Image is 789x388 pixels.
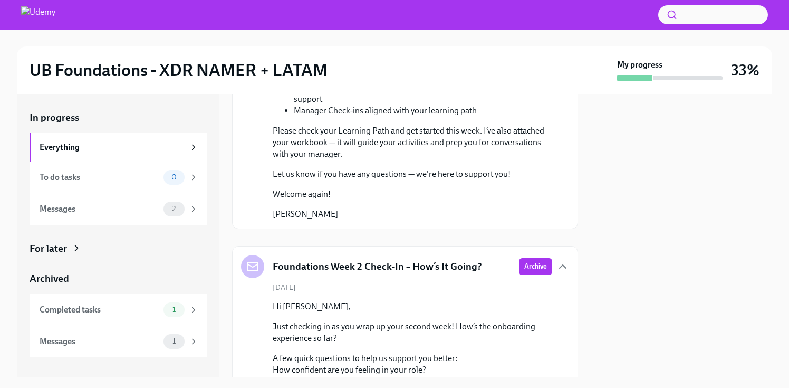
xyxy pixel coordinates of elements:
p: Welcome again! [273,188,552,200]
p: [PERSON_NAME] [273,209,552,220]
div: Messages [40,203,159,215]
span: 0 [165,173,183,181]
a: To do tasks0 [30,162,207,193]
h2: UB Foundations - XDR NAMER + LATAM [30,60,328,81]
a: Completed tasks1 [30,294,207,326]
a: In progress [30,111,207,125]
button: Archive [519,258,552,275]
p: Let us know if you have any questions — we're here to support you! [273,168,552,180]
img: Udemy [21,6,55,23]
li: Manager Check-ins aligned with your learning path [294,105,552,117]
a: Messages2 [30,193,207,225]
span: [DATE] [273,282,296,292]
strong: My progress [617,59,662,71]
p: Please check your Learning Path and get started this week. I’ve also attached your workbook — it ... [273,125,552,160]
a: Messages1 [30,326,207,357]
p: Just checking in as you wrap up your second week! How’s the onboarding experience so far? [273,321,552,344]
div: For later [30,242,67,255]
a: For later [30,242,207,255]
span: 1 [166,337,182,345]
h5: Foundations Week 2 Check-In – How’s It Going? [273,260,482,273]
h3: 33% [731,61,759,80]
span: 2 [166,205,182,213]
p: Hi [PERSON_NAME], [273,301,552,313]
p: A few quick questions to help us support you better: How confident are you feeling in your role? [273,353,552,376]
div: Everything [40,141,185,153]
div: Completed tasks [40,304,159,316]
span: 1 [166,306,182,314]
a: Archived [30,272,207,286]
a: Everything [30,133,207,162]
span: Archive [524,261,547,272]
div: To do tasks [40,172,159,183]
div: Messages [40,336,159,347]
